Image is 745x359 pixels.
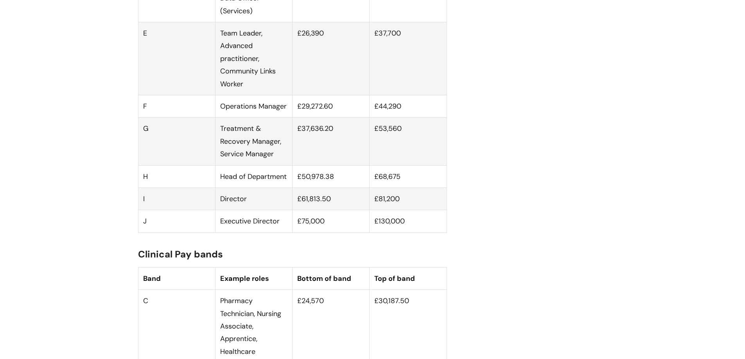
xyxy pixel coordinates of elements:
td: Team Leader, Advanced practitioner, Community Links Worker [215,22,292,95]
td: G [138,118,215,165]
th: Band [138,267,215,289]
td: I [138,188,215,210]
td: £68,675 [370,165,447,188]
td: F [138,95,215,118]
td: £130,000 [370,210,447,232]
td: Head of Department [215,165,292,188]
td: £50,978.38 [293,165,370,188]
td: £37,636.20 [293,118,370,165]
td: H [138,165,215,188]
td: Operations Manager [215,95,292,118]
td: £26,390 [293,22,370,95]
td: £75,000 [293,210,370,232]
td: £53,560 [370,118,447,165]
th: Top of band [370,267,447,289]
td: £44,290 [370,95,447,118]
span: Clinical Pay bands [138,248,223,260]
td: £61,813.50 [293,188,370,210]
td: Executive Director [215,210,292,232]
td: Treatment & Recovery Manager, Service Manager [215,118,292,165]
td: £29,272.60 [293,95,370,118]
td: £81,200 [370,188,447,210]
td: Director [215,188,292,210]
th: Bottom of band [293,267,370,289]
td: E [138,22,215,95]
td: J [138,210,215,232]
th: Example roles [215,267,292,289]
td: £37,700 [370,22,447,95]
